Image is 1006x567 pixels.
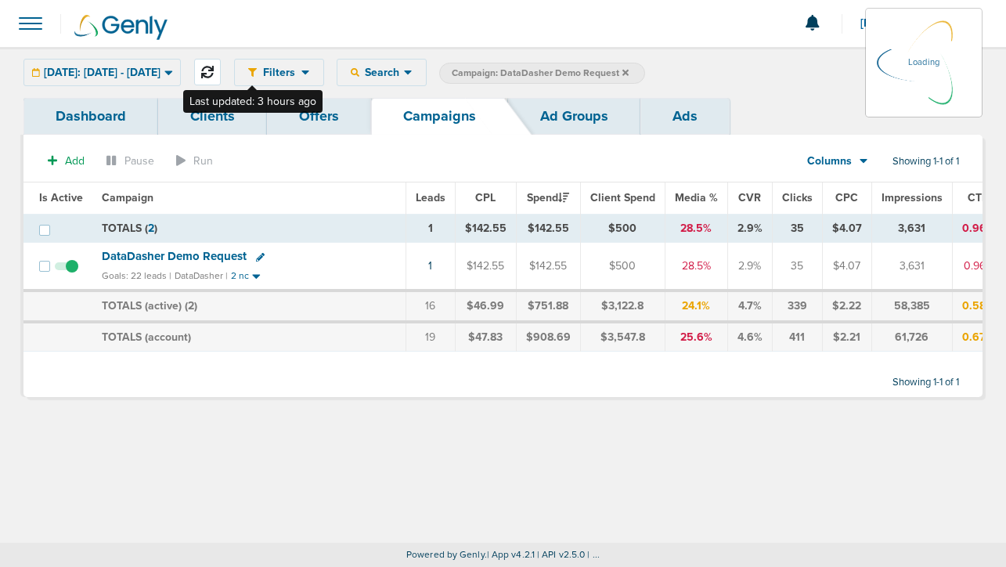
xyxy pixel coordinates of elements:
[455,291,516,322] td: $46.99
[516,243,580,291] td: $142.55
[406,214,455,243] td: 1
[455,243,516,291] td: $142.55
[727,322,772,352] td: 4.6%
[675,191,718,204] span: Media %
[92,291,406,322] td: TOTALS (active) ( )
[727,291,772,322] td: 4.7%
[416,191,445,204] span: Leads
[65,154,85,168] span: Add
[516,322,580,352] td: $908.69
[871,322,952,352] td: 61,726
[487,549,535,560] span: | App v4.2.1
[537,549,585,560] span: | API v2.5.0
[835,191,858,204] span: CPC
[952,322,1004,352] td: 0.67%
[727,243,772,291] td: 2.9%
[871,291,952,322] td: 58,385
[727,214,772,243] td: 2.9%
[665,243,727,291] td: 28.5%
[516,291,580,322] td: $751.88
[665,322,727,352] td: 25.6%
[871,243,952,291] td: 3,631
[508,98,640,135] a: Ad Groups
[772,291,822,322] td: 339
[822,322,871,352] td: $2.21
[102,249,247,263] span: DataDasher Demo Request
[590,191,655,204] span: Client Spend
[580,243,665,291] td: $500
[371,98,508,135] a: Campaigns
[23,98,158,135] a: Dashboard
[102,191,153,204] span: Campaign
[952,291,1004,322] td: 0.58%
[665,291,727,322] td: 24.1%
[183,90,323,113] div: Last updated: 3 hours ago
[772,214,822,243] td: 35
[860,18,958,29] span: [PERSON_NAME]
[158,98,267,135] a: Clients
[475,191,496,204] span: CPL
[882,191,943,204] span: Impressions
[188,299,194,312] span: 2
[455,214,516,243] td: $142.55
[406,322,455,352] td: 19
[772,322,822,352] td: 411
[148,222,154,235] span: 2
[968,191,989,204] span: CTR
[39,191,83,204] span: Is Active
[892,155,959,168] span: Showing 1-1 of 1
[587,549,600,560] span: | ...
[527,191,569,204] span: Spend
[74,15,168,40] img: Genly
[892,376,959,389] span: Showing 1-1 of 1
[92,322,406,352] td: TOTALS (account)
[406,291,455,322] td: 16
[782,191,813,204] span: Clicks
[455,322,516,352] td: $47.83
[102,270,171,282] small: Goals: 22 leads |
[772,243,822,291] td: 35
[39,150,93,172] button: Add
[452,67,629,80] span: Campaign: DataDasher Demo Request
[428,259,432,273] a: 1
[665,214,727,243] td: 28.5%
[580,322,665,352] td: $3,547.8
[175,270,228,281] small: DataDasher |
[871,214,952,243] td: 3,631
[908,53,939,72] p: Loading
[822,243,871,291] td: $4.07
[580,214,665,243] td: $500
[92,214,406,243] td: TOTALS ( )
[640,98,730,135] a: Ads
[738,191,761,204] span: CVR
[231,270,249,282] small: 2 nc
[822,291,871,322] td: $2.22
[516,214,580,243] td: $142.55
[952,243,1004,291] td: 0.96%
[580,291,665,322] td: $3,122.8
[952,214,1004,243] td: 0.96%
[822,214,871,243] td: $4.07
